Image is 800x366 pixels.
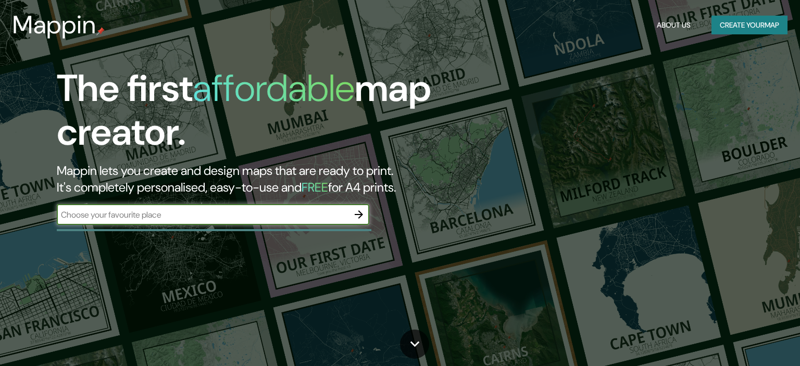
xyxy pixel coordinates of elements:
[57,162,457,196] h2: Mappin lets you create and design maps that are ready to print. It's completely personalised, eas...
[711,16,787,35] button: Create yourmap
[57,209,348,221] input: Choose your favourite place
[193,64,355,112] h1: affordable
[96,27,105,35] img: mappin-pin
[302,179,328,195] h5: FREE
[653,16,695,35] button: About Us
[57,67,457,162] h1: The first map creator.
[12,10,96,40] h3: Mappin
